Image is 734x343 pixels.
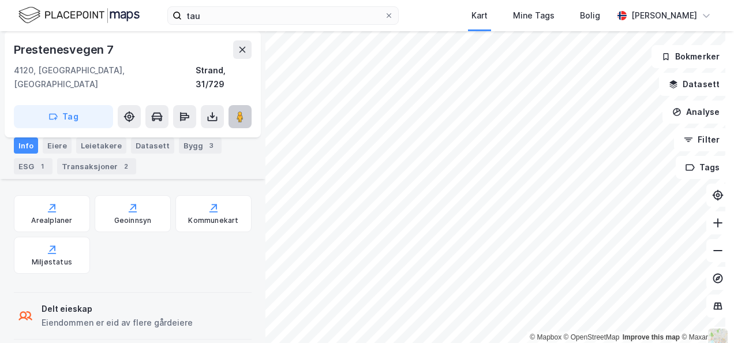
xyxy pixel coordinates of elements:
div: ESG [14,158,53,174]
button: Datasett [659,73,729,96]
div: Arealplaner [31,216,72,225]
div: Delt eieskap [42,302,193,316]
div: Info [14,137,38,154]
div: Kart [471,9,488,23]
img: logo.f888ab2527a4732fd821a326f86c7f29.svg [18,5,140,25]
div: 2 [120,161,132,172]
div: Transaksjoner [57,158,136,174]
button: Analyse [662,100,729,124]
div: 1 [36,161,48,172]
button: Tag [14,105,113,128]
div: Eiere [43,137,72,154]
button: Bokmerker [651,45,729,68]
div: Leietakere [76,137,126,154]
a: OpenStreetMap [564,333,620,341]
div: 3 [205,140,217,151]
div: Mine Tags [513,9,555,23]
input: Søk på adresse, matrikkel, gårdeiere, leietakere eller personer [182,7,384,24]
div: [PERSON_NAME] [631,9,697,23]
div: Eiendommen er eid av flere gårdeiere [42,316,193,330]
div: Bolig [580,9,600,23]
div: Miljøstatus [32,258,72,267]
a: Mapbox [530,333,561,341]
div: Strand, 31/729 [196,64,252,91]
iframe: Chat Widget [676,288,734,343]
div: Geoinnsyn [114,216,152,225]
button: Filter [674,128,729,151]
div: Datasett [131,137,174,154]
button: Tags [676,156,729,179]
div: Prestenesvegen 7 [14,40,116,59]
div: 4120, [GEOGRAPHIC_DATA], [GEOGRAPHIC_DATA] [14,64,196,91]
a: Improve this map [623,333,680,341]
div: Kommunekart [188,216,238,225]
div: Kontrollprogram for chat [676,288,734,343]
div: Bygg [179,137,222,154]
